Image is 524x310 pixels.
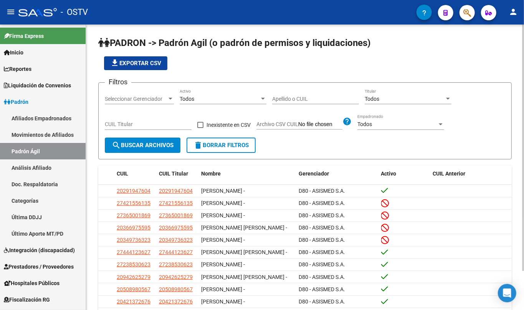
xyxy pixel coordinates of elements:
span: 27365001869 [117,212,150,218]
span: 20942625279 [117,274,150,280]
datatable-header-cell: Activo [378,166,430,182]
span: D80 - ASISMED S.A. [299,237,345,243]
span: - OSTV [61,4,88,21]
datatable-header-cell: CUIL Anterior [430,166,512,182]
span: Gerenciador [299,171,329,177]
span: 20349736323 [117,237,150,243]
span: 20508980567 [159,286,193,292]
span: [PERSON_NAME] [PERSON_NAME] - [201,249,287,255]
img: tab_domain_overview_orange.svg [32,44,38,51]
span: [PERSON_NAME] - [201,261,245,267]
span: 20291947604 [159,188,193,194]
span: Hospitales Públicos [4,279,60,287]
img: website_grey.svg [12,20,18,26]
span: D80 - ASISMED S.A. [299,212,345,218]
span: D80 - ASISMED S.A. [299,225,345,231]
span: 20366975595 [117,225,150,231]
span: PADRON -> Padrón Agil (o padrón de permisos y liquidaciones) [98,38,370,48]
datatable-header-cell: CUIL [114,166,156,182]
span: 20508980567 [117,286,150,292]
div: v 4.0.25 [21,12,38,18]
span: CUIL Anterior [433,171,465,177]
span: CUIL Titular [159,171,188,177]
span: Borrar Filtros [193,142,249,149]
span: 20421372676 [117,299,150,305]
mat-icon: menu [6,7,15,16]
button: Buscar Archivos [105,138,180,153]
span: [PERSON_NAME] - [201,237,245,243]
span: 27421556135 [117,200,150,206]
datatable-header-cell: Gerenciador [296,166,378,182]
span: [PERSON_NAME] [PERSON_NAME] - [201,274,287,280]
span: 27365001869 [159,212,193,218]
span: 27238530623 [117,261,150,267]
span: D80 - ASISMED S.A. [299,188,345,194]
span: Activo [381,171,397,177]
button: Borrar Filtros [187,138,256,153]
span: [PERSON_NAME] - [201,286,245,292]
datatable-header-cell: CUIL Titular [156,166,198,182]
span: Nombre [201,171,221,177]
mat-icon: file_download [110,58,119,67]
span: D80 - ASISMED S.A. [299,286,345,292]
span: [PERSON_NAME] - [201,188,245,194]
span: Fiscalización RG [4,295,50,304]
span: Inicio [4,48,23,57]
span: Reportes [4,65,31,73]
span: Buscar Archivos [112,142,174,149]
datatable-header-cell: Nombre [198,166,296,182]
span: Seleccionar Gerenciador [105,96,167,102]
span: 27444123627 [159,249,193,255]
span: 20349736323 [159,237,193,243]
span: Firma Express [4,32,44,40]
span: Archivo CSV CUIL [256,121,298,127]
img: logo_orange.svg [12,12,18,18]
span: Todos [357,121,372,127]
span: CUIL [117,171,128,177]
span: 27421556135 [159,200,193,206]
div: Open Intercom Messenger [498,284,516,302]
span: [PERSON_NAME] - [201,200,245,206]
span: D80 - ASISMED S.A. [299,200,345,206]
h3: Filtros [105,77,131,87]
span: 20366975595 [159,225,193,231]
span: 20942625279 [159,274,193,280]
span: 20291947604 [117,188,150,194]
div: Dominio: [DOMAIN_NAME] [20,20,86,26]
mat-icon: delete [193,141,203,150]
span: Integración (discapacidad) [4,246,75,254]
span: Inexistente en CSV [207,120,251,130]
span: Todos [180,96,194,102]
input: Archivo CSV CUIL [298,121,342,128]
span: Prestadores / Proveedores [4,262,74,271]
span: [PERSON_NAME] [PERSON_NAME] - [201,225,287,231]
img: tab_keywords_by_traffic_grey.svg [82,44,88,51]
div: Palabras clave [90,45,122,50]
span: Exportar CSV [110,60,161,67]
mat-icon: person [509,7,518,16]
span: D80 - ASISMED S.A. [299,261,345,267]
span: 20421372676 [159,299,193,305]
span: [PERSON_NAME] - [201,212,245,218]
span: D80 - ASISMED S.A. [299,274,345,280]
span: Liquidación de Convenios [4,81,71,90]
span: Padrón [4,98,28,106]
div: Dominio [40,45,59,50]
button: Exportar CSV [104,56,167,70]
span: D80 - ASISMED S.A. [299,299,345,305]
mat-icon: help [342,117,352,126]
span: 27238530623 [159,261,193,267]
span: 27444123627 [117,249,150,255]
span: [PERSON_NAME] - [201,299,245,305]
mat-icon: search [112,141,121,150]
span: Todos [365,96,379,102]
span: D80 - ASISMED S.A. [299,249,345,255]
